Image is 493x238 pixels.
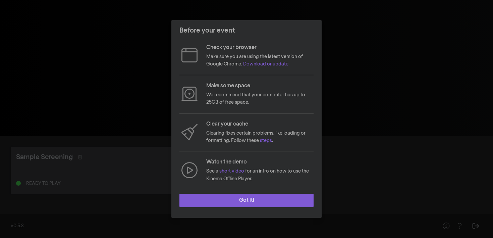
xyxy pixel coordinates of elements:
[171,20,322,41] header: Before your event
[219,169,244,174] a: short video
[243,62,288,66] a: Download or update
[206,53,314,68] p: Make sure you are using the latest version of Google Chrome.
[206,91,314,106] p: We recommend that your computer has up to 25GB of free space.
[206,120,314,128] p: Clear your cache
[206,44,314,52] p: Check your browser
[206,168,314,183] p: See a for an intro on how to use the Kinema Offline Player.
[179,194,314,207] button: Got it!
[206,158,314,166] p: Watch the demo
[206,130,314,145] p: Clearing fixes certain problems, like loading or formatting. Follow these .
[260,138,272,143] a: steps
[206,82,314,90] p: Make some space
